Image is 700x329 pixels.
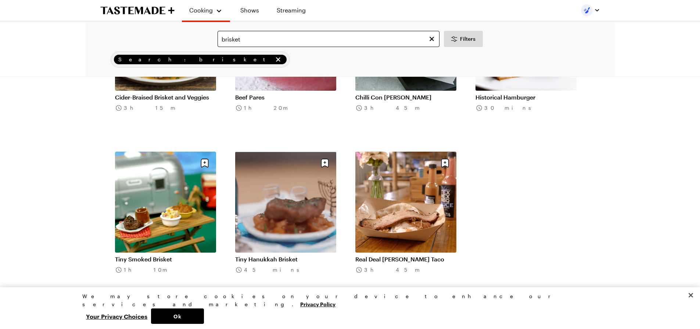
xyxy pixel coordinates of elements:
[82,292,611,324] div: Privacy
[115,256,216,263] a: Tiny Smoked Brisket
[355,256,456,263] a: Real Deal [PERSON_NAME] Taco
[198,156,212,170] button: Save recipe
[235,256,336,263] a: Tiny Hanukkah Brisket
[475,94,577,101] a: Historical Hamburger
[100,6,175,15] a: To Tastemade Home Page
[355,94,456,101] a: Chilli Con [PERSON_NAME]
[274,55,282,64] button: remove Search: brisket
[235,94,336,101] a: Beef Pares
[444,31,483,47] button: Desktop filters
[318,156,332,170] button: Save recipe
[438,156,452,170] button: Save recipe
[118,55,273,64] span: Search: brisket
[428,35,436,43] button: Clear search
[581,4,593,16] img: Profile picture
[683,287,699,303] button: Close
[189,3,223,18] button: Cooking
[82,308,151,324] button: Your Privacy Choices
[300,300,335,307] a: More information about your privacy, opens in a new tab
[115,94,216,101] a: Cider-Braised Brisket and Veggies
[460,35,475,43] span: Filters
[189,7,213,14] span: Cooking
[82,292,611,308] div: We may store cookies on your device to enhance our services and marketing.
[151,308,204,324] button: Ok
[581,4,600,16] button: Profile picture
